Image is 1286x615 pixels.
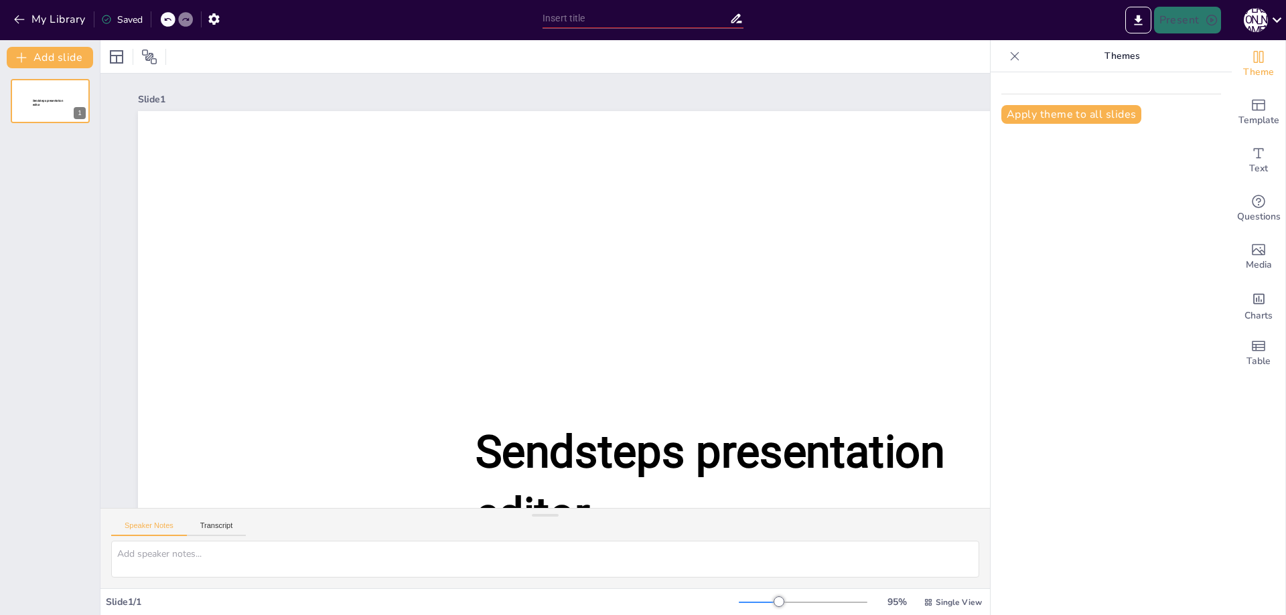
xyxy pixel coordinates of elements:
span: Position [141,49,157,65]
button: Speaker Notes [111,521,187,536]
button: My Library [10,9,91,30]
button: Apply theme to all slides [1001,105,1141,124]
div: Add images, graphics, shapes or video [1232,233,1285,281]
button: Add slide [7,47,93,68]
div: Saved [101,13,143,26]
span: Table [1246,354,1271,369]
div: Add ready made slides [1232,88,1285,137]
div: Sendsteps presentation editor1 [11,79,90,123]
span: Sendsteps presentation editor [33,99,63,106]
span: Media [1246,258,1272,272]
div: Slide 1 [138,93,1215,106]
span: Sendsteps presentation editor [476,426,945,540]
div: Slide 1 / 1 [106,596,739,608]
span: Text [1249,161,1268,176]
p: Themes [1025,40,1218,72]
div: Layout [106,46,127,68]
span: Questions [1237,209,1281,224]
button: Export to PowerPoint [1125,7,1151,33]
div: Get real-time input from your audience [1232,185,1285,233]
input: Insert title [543,9,729,28]
div: Add text boxes [1232,137,1285,185]
div: 95 % [881,596,913,608]
span: Template [1238,113,1279,128]
span: Theme [1243,65,1274,80]
div: Change the overall theme [1232,40,1285,88]
button: [PERSON_NAME] [1244,7,1268,33]
span: Charts [1244,309,1273,323]
div: [PERSON_NAME] [1244,8,1268,32]
button: Transcript [187,521,246,536]
button: Present [1154,7,1221,33]
div: Add a table [1232,329,1285,377]
span: Single View [936,597,982,608]
div: Add charts and graphs [1232,281,1285,329]
div: 1 [74,107,86,119]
